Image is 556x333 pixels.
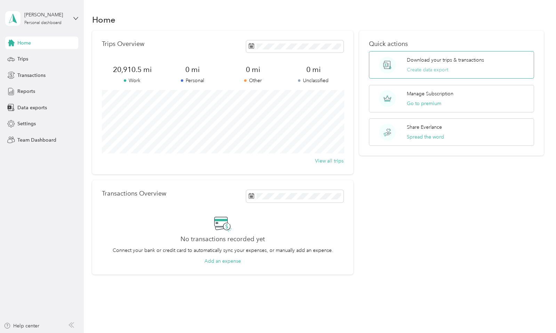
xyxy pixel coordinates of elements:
span: 0 mi [223,65,283,74]
button: Spread the word [407,133,444,141]
span: Trips [17,55,28,63]
p: Unclassified [283,77,344,84]
h2: No transactions recorded yet [180,236,265,243]
p: Quick actions [369,40,534,48]
p: Other [223,77,283,84]
span: 0 mi [283,65,344,74]
span: Team Dashboard [17,136,56,144]
button: Help center [4,322,39,330]
p: Share Everlance [407,124,442,131]
iframe: Everlance-gr Chat Button Frame [517,294,556,333]
span: Data exports [17,104,47,111]
span: Home [17,39,31,47]
button: Go to premium [407,100,441,107]
p: Work [102,77,162,84]
p: Personal [162,77,223,84]
p: Trips Overview [102,40,144,48]
h1: Home [92,16,115,23]
span: 20,910.5 mi [102,65,162,74]
div: Personal dashboard [24,21,62,25]
p: Transactions Overview [102,190,166,197]
span: Reports [17,88,35,95]
span: 0 mi [162,65,223,74]
p: Download your trips & transactions [407,56,484,64]
div: [PERSON_NAME] [24,11,68,18]
button: View all trips [315,157,344,165]
span: Transactions [17,72,46,79]
p: Manage Subscription [407,90,453,97]
button: Create data export [407,66,448,73]
span: Settings [17,120,36,127]
p: Connect your bank or credit card to automatically sync your expenses, or manually add an expense. [113,247,333,254]
button: Add an expense [204,257,241,265]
